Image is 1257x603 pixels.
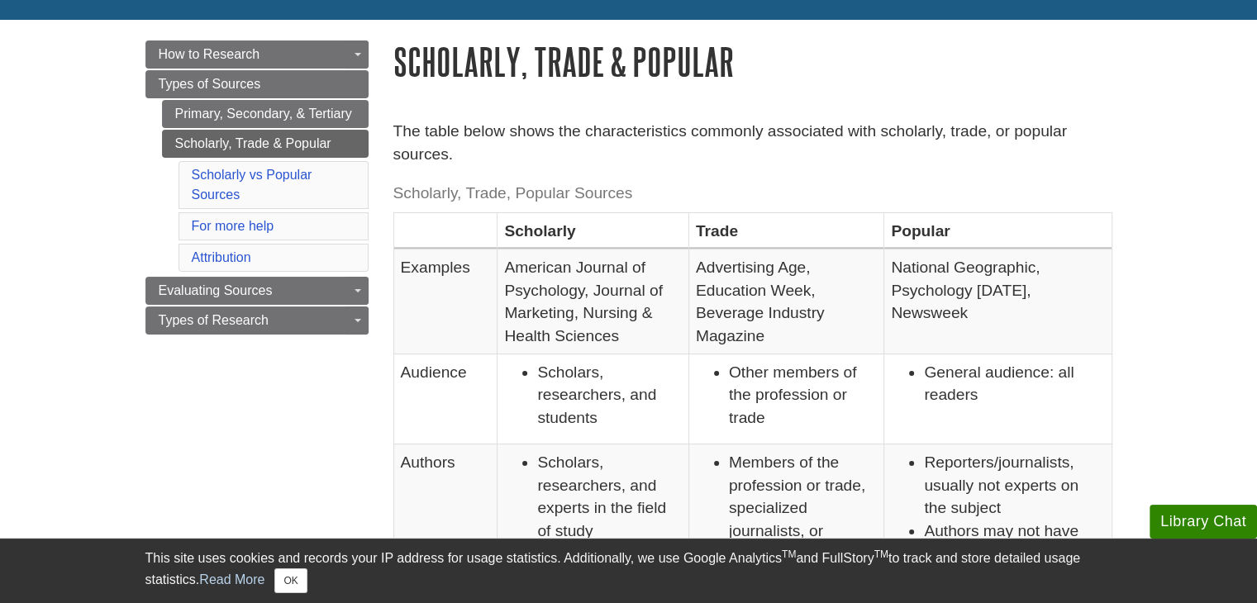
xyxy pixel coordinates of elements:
[537,361,682,429] li: Scholars, researchers, and students
[924,451,1104,519] li: Reporters/journalists, usually not experts on the subject
[145,70,369,98] a: Types of Sources
[884,212,1112,249] th: Popular
[145,40,369,69] a: How to Research
[159,283,273,297] span: Evaluating Sources
[729,361,877,429] li: Other members of the profession or trade
[393,249,498,354] td: Examples
[199,572,264,586] a: Read More
[145,306,369,335] a: Types of Research
[162,130,369,158] a: Scholarly, Trade & Popular
[782,548,796,560] sup: TM
[192,250,251,264] a: Attribution
[192,168,312,202] a: Scholarly vs Popular Sources
[145,548,1112,593] div: This site uses cookies and records your IP address for usage statistics. Additionally, we use Goo...
[159,313,269,327] span: Types of Research
[924,361,1104,406] li: General audience: all readers
[729,451,877,564] li: Members of the profession or trade, specialized journalists, or technical writers
[162,100,369,128] a: Primary, Secondary, & Tertiary
[274,568,307,593] button: Close
[498,212,689,249] th: Scholarly
[874,548,888,560] sup: TM
[159,77,261,91] span: Types of Sources
[688,249,883,354] td: Advertising Age, Education Week, Beverage Industry Magazine
[145,277,369,305] a: Evaluating Sources
[145,40,369,335] div: Guide Page Menu
[159,47,260,61] span: How to Research
[1150,505,1257,539] button: Library Chat
[884,249,1112,354] td: National Geographic, Psychology [DATE], Newsweek
[393,120,1112,168] p: The table below shows the characteristics commonly associated with scholarly, trade, or popular s...
[393,175,1112,212] caption: Scholarly, Trade, Popular Sources
[498,249,689,354] td: American Journal of Psychology, Journal of Marketing, Nursing & Health Sciences
[192,219,274,233] a: For more help
[688,212,883,249] th: Trade
[393,40,1112,83] h1: Scholarly, Trade & Popular
[537,451,682,542] li: Scholars, researchers, and experts in the field of study
[393,354,498,444] td: Audience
